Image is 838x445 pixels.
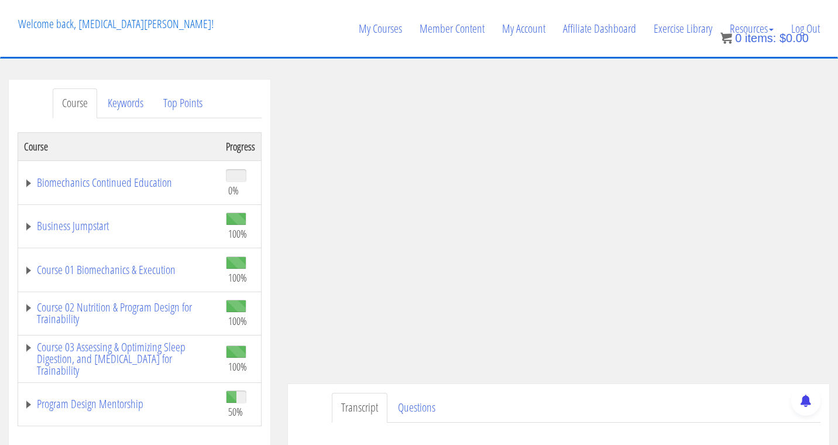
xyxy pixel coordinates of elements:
[228,271,247,284] span: 100%
[720,32,732,44] img: icon11.png
[24,177,214,189] a: Biomechanics Continued Education
[735,32,741,44] span: 0
[332,393,387,423] a: Transcript
[24,398,214,410] a: Program Design Mentorship
[18,132,221,160] th: Course
[228,360,247,373] span: 100%
[228,314,247,327] span: 100%
[228,227,247,240] span: 100%
[350,1,411,57] a: My Courses
[9,1,222,47] p: Welcome back, [MEDICAL_DATA][PERSON_NAME]!
[779,32,786,44] span: $
[24,264,214,276] a: Course 01 Biomechanics & Execution
[720,32,809,44] a: 0 items: $0.00
[24,341,214,376] a: Course 03 Assessing & Optimizing Sleep Digestion, and [MEDICAL_DATA] for Trainability
[228,405,243,418] span: 50%
[228,184,239,197] span: 0%
[745,32,776,44] span: items:
[389,393,445,423] a: Questions
[411,1,493,57] a: Member Content
[24,220,214,232] a: Business Jumpstart
[493,1,554,57] a: My Account
[220,132,262,160] th: Progress
[154,88,212,118] a: Top Points
[645,1,721,57] a: Exercise Library
[98,88,153,118] a: Keywords
[53,88,97,118] a: Course
[782,1,829,57] a: Log Out
[721,1,782,57] a: Resources
[779,32,809,44] bdi: 0.00
[554,1,645,57] a: Affiliate Dashboard
[24,302,214,325] a: Course 02 Nutrition & Program Design for Trainability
